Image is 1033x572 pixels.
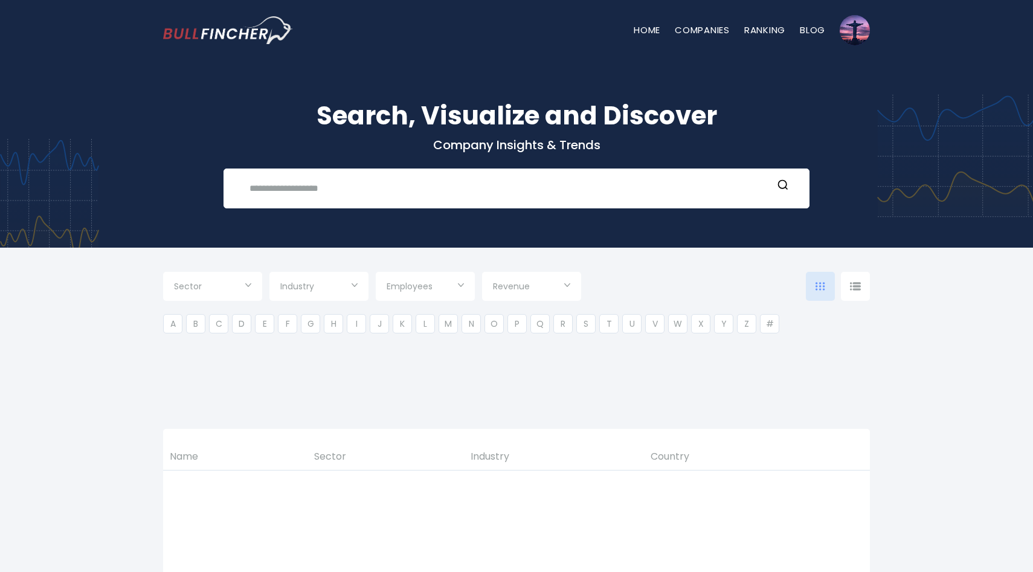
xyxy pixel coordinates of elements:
[163,444,307,470] th: Name
[163,137,870,153] p: Company Insights & Trends
[507,314,527,333] li: P
[737,314,756,333] li: Z
[393,314,412,333] li: K
[634,24,660,36] a: Home
[163,97,870,135] h1: Search, Visualize and Discover
[493,277,570,298] input: Selection
[387,277,464,298] input: Selection
[668,314,687,333] li: W
[280,281,314,292] span: Industry
[645,314,665,333] li: V
[416,314,435,333] li: L
[387,281,433,292] span: Employees
[232,314,251,333] li: D
[347,314,366,333] li: I
[255,314,274,333] li: E
[691,314,710,333] li: X
[462,314,481,333] li: N
[484,314,504,333] li: O
[307,444,465,470] th: Sector
[800,24,825,36] a: Blog
[644,444,824,470] th: Country
[576,314,596,333] li: S
[744,24,785,36] a: Ranking
[370,314,389,333] li: J
[775,179,791,194] button: Search
[493,281,530,292] span: Revenue
[760,314,779,333] li: #
[464,444,644,470] th: Industry
[675,24,730,36] a: Companies
[439,314,458,333] li: M
[280,277,358,298] input: Selection
[163,16,293,44] img: bullfincher logo
[714,314,733,333] li: Y
[553,314,573,333] li: R
[850,282,861,291] img: icon-comp-list-view.svg
[163,314,182,333] li: A
[599,314,619,333] li: T
[163,16,293,44] a: Go to homepage
[209,314,228,333] li: C
[186,314,205,333] li: B
[530,314,550,333] li: Q
[622,314,642,333] li: U
[174,281,202,292] span: Sector
[278,314,297,333] li: F
[816,282,825,291] img: icon-comp-grid.svg
[174,277,251,298] input: Selection
[301,314,320,333] li: G
[324,314,343,333] li: H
